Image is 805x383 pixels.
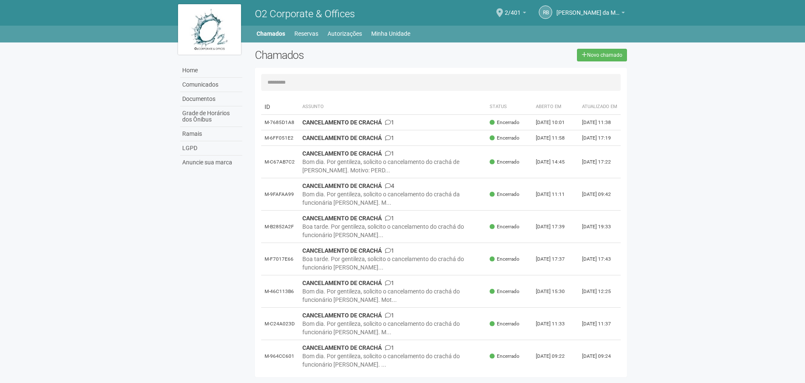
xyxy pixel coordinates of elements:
[302,150,382,157] strong: CANCELAMENTO DE CRACHÁ
[490,353,519,360] span: Encerrado
[255,8,355,20] span: O2 Corporate & Offices
[302,247,382,254] strong: CANCELAMENTO DE CRACHÁ
[579,243,621,275] td: [DATE] 17:43
[532,178,579,211] td: [DATE] 11:11
[505,11,526,17] a: 2/401
[385,344,394,351] span: 1
[255,49,403,61] h2: Chamados
[261,130,299,146] td: M-6FF051E2
[532,243,579,275] td: [DATE] 17:37
[385,215,394,222] span: 1
[302,352,483,369] div: Bom dia. Por gentileza, solicito o cancelamento do crachá do funcionário [PERSON_NAME]. ...
[302,190,483,207] div: Bom dia. Por gentileza, solicito o cancelamento do crachá da funcionária [PERSON_NAME]. M...
[490,223,519,230] span: Encerrado
[294,28,318,40] a: Reservas
[385,150,394,157] span: 1
[579,340,621,372] td: [DATE] 09:24
[261,275,299,308] td: M-46C113B6
[302,287,483,304] div: Bom dia. Por gentileza, solicito o cancelamento do crachá do funcionário [PERSON_NAME]. Mot...
[579,308,621,340] td: [DATE] 11:37
[490,191,519,198] span: Encerrado
[180,63,242,78] a: Home
[302,158,483,174] div: Bom dia. Por gentileza, solicito o cancelamento do crachá de [PERSON_NAME]. Motivo: PERD...
[385,119,394,126] span: 1
[261,340,299,372] td: M-964CC601
[178,4,241,55] img: logo.jpg
[579,211,621,243] td: [DATE] 19:33
[532,115,579,130] td: [DATE] 10:01
[579,115,621,130] td: [DATE] 11:38
[302,320,483,336] div: Bom dia. Por gentileza, solicito o cancelamento do crachá do funcionário [PERSON_NAME]. M...
[302,312,382,319] strong: CANCELAMENTO DE CRACHÁ
[490,119,519,126] span: Encerrado
[532,308,579,340] td: [DATE] 11:33
[490,320,519,328] span: Encerrado
[261,146,299,178] td: M-C67AB7C2
[180,127,242,141] a: Ramais
[532,99,579,115] th: Aberto em
[486,99,532,115] th: Status
[539,5,552,19] a: RB
[261,115,299,130] td: M-7685D1A8
[579,130,621,146] td: [DATE] 17:19
[302,280,382,286] strong: CANCELAMENTO DE CRACHÁ
[302,255,483,272] div: Boa tarde. Por gentileza, solicito o cancelamento do crachá do funcionário [PERSON_NAME]...
[385,312,394,319] span: 1
[490,158,519,166] span: Encerrado
[180,92,242,106] a: Documentos
[505,1,521,16] span: 2/401
[302,182,382,189] strong: CANCELAMENTO DE CRACHÁ
[302,222,483,239] div: Boa tarde. Por gentileza, solicito o cancelamento do crachá do funcionário [PERSON_NAME]...
[556,1,619,16] span: Raul Barrozo da Motta Junior
[302,215,382,222] strong: CANCELAMENTO DE CRACHÁ
[385,182,394,189] span: 4
[180,78,242,92] a: Comunicados
[579,275,621,308] td: [DATE] 12:25
[257,28,285,40] a: Chamados
[261,308,299,340] td: M-C24A023D
[302,344,382,351] strong: CANCELAMENTO DE CRACHÁ
[385,247,394,254] span: 1
[532,275,579,308] td: [DATE] 15:30
[577,49,627,61] a: Novo chamado
[490,256,519,263] span: Encerrado
[579,99,621,115] th: Atualizado em
[261,243,299,275] td: M-F7017E66
[532,146,579,178] td: [DATE] 14:45
[302,135,382,141] strong: CANCELAMENTO DE CRACHÁ
[385,135,394,141] span: 1
[490,135,519,142] span: Encerrado
[579,178,621,211] td: [DATE] 09:42
[261,99,299,115] td: ID
[261,178,299,211] td: M-9FAFAA99
[532,211,579,243] td: [DATE] 17:39
[180,106,242,127] a: Grade de Horários dos Ônibus
[261,211,299,243] td: M-B2852A2F
[299,99,487,115] th: Assunto
[579,146,621,178] td: [DATE] 17:22
[180,141,242,156] a: LGPD
[532,340,579,372] td: [DATE] 09:22
[385,280,394,286] span: 1
[371,28,410,40] a: Minha Unidade
[180,156,242,169] a: Anuncie sua marca
[490,288,519,295] span: Encerrado
[556,11,625,17] a: [PERSON_NAME] da Motta Junior
[328,28,362,40] a: Autorizações
[302,119,382,126] strong: CANCELAMENTO DE CRACHÁ
[532,130,579,146] td: [DATE] 11:58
